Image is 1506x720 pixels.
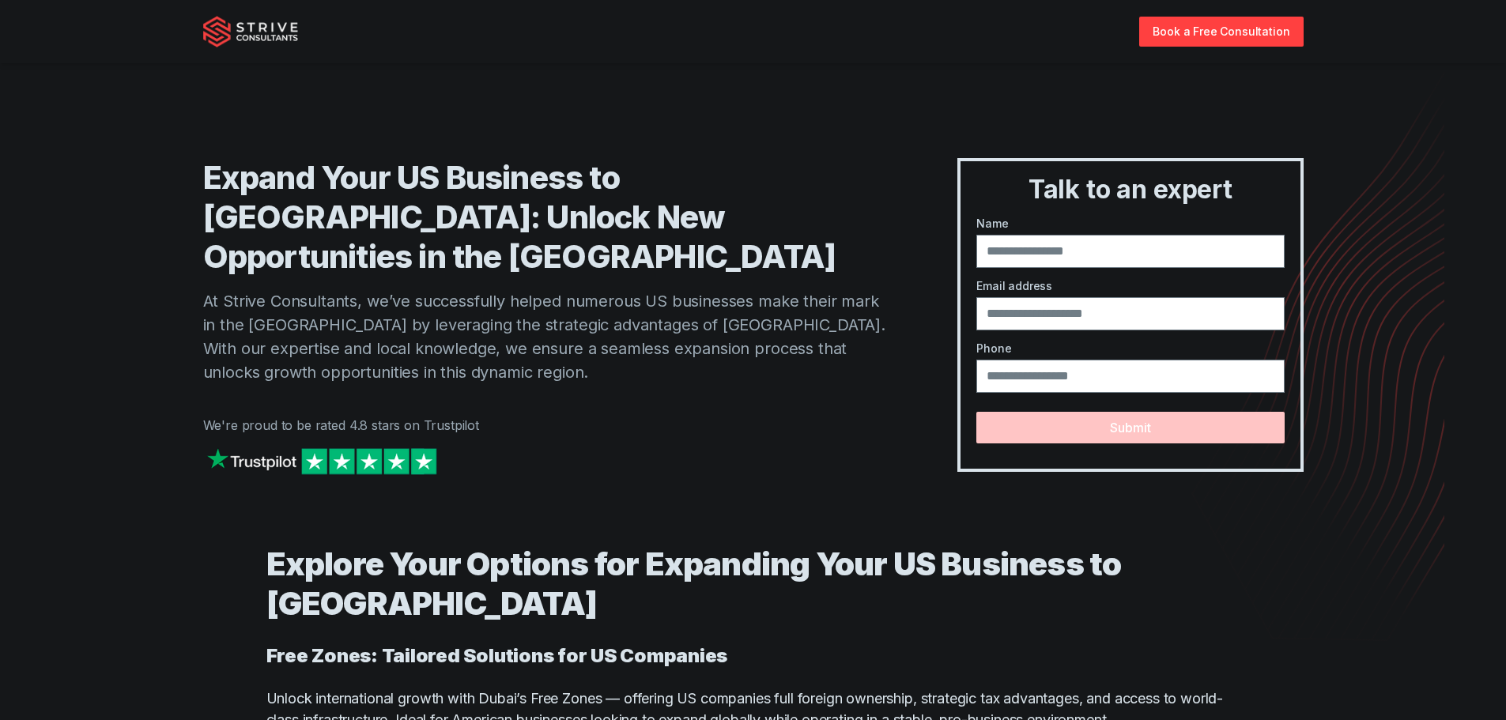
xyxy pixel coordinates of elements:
[976,277,1284,294] label: Email address
[266,644,728,667] strong: Free Zones: Tailored Solutions for US Companies
[976,412,1284,443] button: Submit
[203,444,440,478] img: Strive on Trustpilot
[967,174,1293,205] h3: Talk to an expert
[203,289,895,384] p: At Strive Consultants, we’ve successfully helped numerous US businesses make their mark in the [G...
[203,158,895,277] h1: Expand Your US Business to [GEOGRAPHIC_DATA]: Unlock New Opportunities in the [GEOGRAPHIC_DATA]
[976,215,1284,232] label: Name
[203,416,895,435] p: We're proud to be rated 4.8 stars on Trustpilot
[203,16,298,47] img: Strive Consultants
[976,340,1284,356] label: Phone
[1139,17,1303,46] a: Book a Free Consultation
[266,545,1122,623] strong: Explore Your Options for Expanding Your US Business to [GEOGRAPHIC_DATA]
